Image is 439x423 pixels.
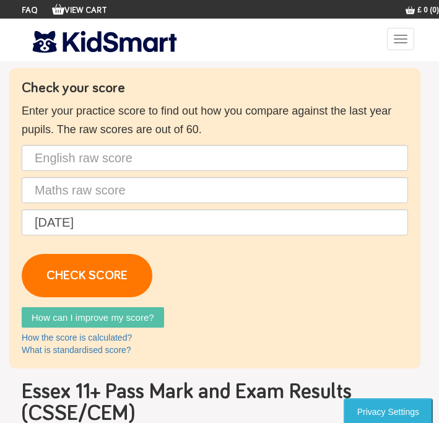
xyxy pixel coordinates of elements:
[22,307,164,328] a: How can I improve my score?
[22,81,408,95] h4: Check your score
[22,333,132,342] a: How the score is calculated?
[417,6,439,14] span: £ 0 (0)
[23,31,186,53] img: KidSmart logo
[22,177,408,203] input: Maths raw score
[22,209,408,235] input: Date of birth (d/m/y) e.g. 27/12/2007
[52,3,64,15] img: Your items in the shopping basket
[22,345,131,355] a: What is standardised score?
[22,6,38,15] a: FAQ
[22,145,408,171] input: English raw score
[406,6,415,15] img: Your items in the shopping basket
[22,254,152,297] a: CHECK SCORE
[22,102,408,139] p: Enter your practice score to find out how you compare against the last year pupils. The raw score...
[52,6,107,15] a: View Cart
